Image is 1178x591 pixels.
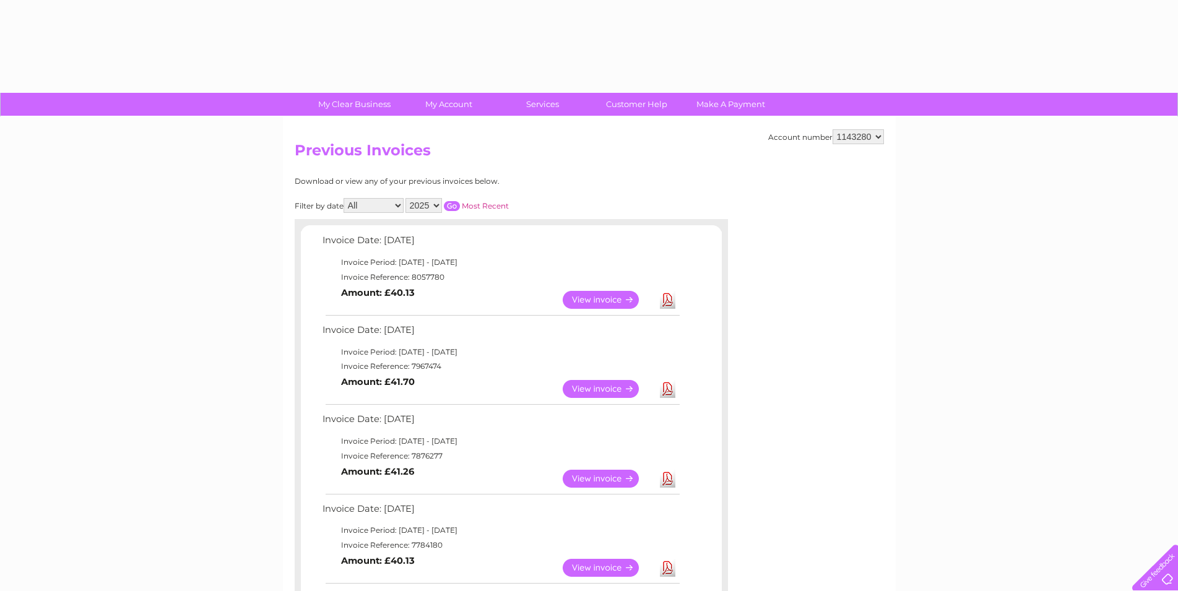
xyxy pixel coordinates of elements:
[660,559,675,577] a: Download
[303,93,405,116] a: My Clear Business
[295,177,620,186] div: Download or view any of your previous invoices below.
[319,501,682,524] td: Invoice Date: [DATE]
[660,291,675,309] a: Download
[660,380,675,398] a: Download
[341,466,414,477] b: Amount: £41.26
[319,255,682,270] td: Invoice Period: [DATE] - [DATE]
[319,449,682,464] td: Invoice Reference: 7876277
[660,470,675,488] a: Download
[319,345,682,360] td: Invoice Period: [DATE] - [DATE]
[341,287,415,298] b: Amount: £40.13
[319,434,682,449] td: Invoice Period: [DATE] - [DATE]
[768,129,884,144] div: Account number
[563,559,654,577] a: View
[319,359,682,374] td: Invoice Reference: 7967474
[586,93,688,116] a: Customer Help
[563,470,654,488] a: View
[680,93,782,116] a: Make A Payment
[295,198,620,213] div: Filter by date
[341,555,415,566] b: Amount: £40.13
[563,291,654,309] a: View
[319,538,682,553] td: Invoice Reference: 7784180
[492,93,594,116] a: Services
[462,201,509,210] a: Most Recent
[341,376,415,387] b: Amount: £41.70
[397,93,500,116] a: My Account
[295,142,884,165] h2: Previous Invoices
[319,411,682,434] td: Invoice Date: [DATE]
[319,270,682,285] td: Invoice Reference: 8057780
[319,232,682,255] td: Invoice Date: [DATE]
[563,380,654,398] a: View
[319,523,682,538] td: Invoice Period: [DATE] - [DATE]
[319,322,682,345] td: Invoice Date: [DATE]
